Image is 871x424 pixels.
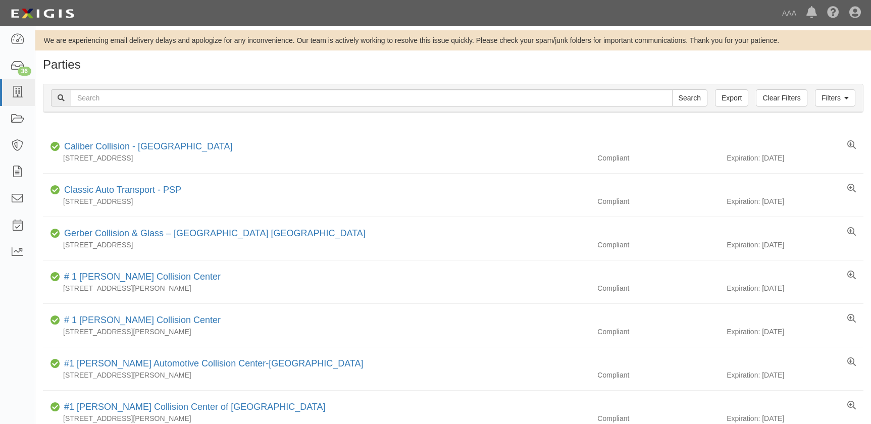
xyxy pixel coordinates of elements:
i: Compliant [50,230,60,237]
div: [STREET_ADDRESS][PERSON_NAME] [43,413,590,423]
i: Compliant [50,143,60,150]
div: Compliant [590,240,727,250]
a: # 1 [PERSON_NAME] Collision Center [64,315,221,325]
div: Classic Auto Transport - PSP [60,184,181,197]
a: View results summary [847,357,856,367]
a: Caliber Collision - [GEOGRAPHIC_DATA] [64,141,232,151]
div: Expiration: [DATE] [727,327,863,337]
a: View results summary [847,271,856,281]
a: #1 [PERSON_NAME] Automotive Collision Center-[GEOGRAPHIC_DATA] [64,358,364,368]
h1: Parties [43,58,863,71]
a: Classic Auto Transport - PSP [64,185,181,195]
input: Search [672,89,707,107]
div: 36 [18,67,31,76]
a: Export [715,89,748,107]
a: #1 [PERSON_NAME] Collision Center of [GEOGRAPHIC_DATA] [64,402,326,412]
a: # 1 [PERSON_NAME] Collision Center [64,272,221,282]
div: Expiration: [DATE] [727,153,863,163]
a: View results summary [847,401,856,411]
div: # 1 Cochran Collision Center [60,271,221,284]
i: Compliant [50,187,60,194]
i: Compliant [50,317,60,324]
div: [STREET_ADDRESS][PERSON_NAME] [43,327,590,337]
div: #1 Cochran Collision Center of Greensburg [60,401,326,414]
div: [STREET_ADDRESS] [43,240,590,250]
a: AAA [777,3,801,23]
div: [STREET_ADDRESS][PERSON_NAME] [43,370,590,380]
div: #1 Cochran Automotive Collision Center-Monroeville [60,357,364,370]
div: Expiration: [DATE] [727,370,863,380]
i: Compliant [50,404,60,411]
div: Expiration: [DATE] [727,196,863,206]
div: [STREET_ADDRESS] [43,153,590,163]
div: [STREET_ADDRESS][PERSON_NAME] [43,283,590,293]
a: View results summary [847,184,856,194]
a: View results summary [847,140,856,150]
i: Compliant [50,360,60,367]
input: Search [71,89,673,107]
div: Compliant [590,327,727,337]
a: Gerber Collision & Glass – [GEOGRAPHIC_DATA] [GEOGRAPHIC_DATA] [64,228,366,238]
a: View results summary [847,227,856,237]
a: View results summary [847,314,856,324]
div: Expiration: [DATE] [727,413,863,423]
div: Compliant [590,283,727,293]
div: Expiration: [DATE] [727,240,863,250]
div: Caliber Collision - Gainesville [60,140,232,153]
a: Clear Filters [756,89,807,107]
div: We are experiencing email delivery delays and apologize for any inconvenience. Our team is active... [35,35,871,45]
div: # 1 Cochran Collision Center [60,314,221,327]
div: Gerber Collision & Glass – Houston Brighton [60,227,366,240]
i: Compliant [50,274,60,281]
div: Compliant [590,413,727,423]
div: Compliant [590,153,727,163]
div: Compliant [590,196,727,206]
div: Expiration: [DATE] [727,283,863,293]
div: [STREET_ADDRESS] [43,196,590,206]
img: logo-5460c22ac91f19d4615b14bd174203de0afe785f0fc80cf4dbbc73dc1793850b.png [8,5,77,23]
i: Help Center - Complianz [827,7,839,19]
div: Compliant [590,370,727,380]
a: Filters [815,89,855,107]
